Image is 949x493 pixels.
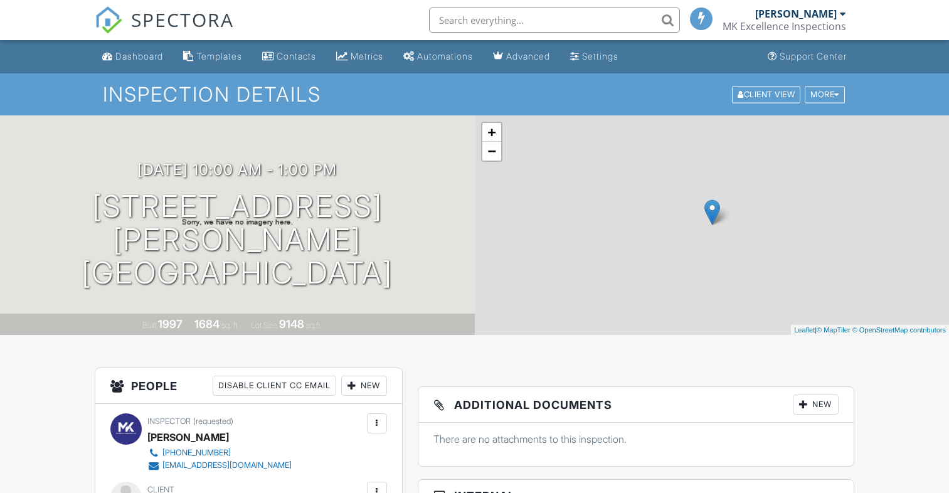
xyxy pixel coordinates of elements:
div: Advanced [506,51,550,61]
div: [EMAIL_ADDRESS][DOMAIN_NAME] [162,460,292,470]
a: [PHONE_NUMBER] [147,447,292,459]
div: 9148 [279,317,304,331]
a: Leaflet [794,326,815,334]
div: Support Center [780,51,847,61]
div: New [341,376,387,396]
a: Metrics [331,45,388,68]
a: Automations (Basic) [398,45,478,68]
div: More [805,86,845,103]
a: Support Center [763,45,852,68]
a: Client View [731,89,803,98]
div: [PHONE_NUMBER] [162,448,231,458]
h1: [STREET_ADDRESS][PERSON_NAME] [GEOGRAPHIC_DATA] [20,190,455,289]
div: Automations [417,51,473,61]
a: Advanced [488,45,555,68]
div: Contacts [277,51,316,61]
a: Dashboard [97,45,168,68]
div: Client View [732,86,800,103]
input: Search everything... [429,8,680,33]
a: Contacts [257,45,321,68]
span: Built [142,321,156,330]
a: Zoom out [482,142,501,161]
h3: [DATE] 10:00 am - 1:00 pm [137,161,337,178]
a: © OpenStreetMap contributors [852,326,946,334]
a: [EMAIL_ADDRESS][DOMAIN_NAME] [147,459,292,472]
div: New [793,395,839,415]
div: Metrics [351,51,383,61]
span: Inspector [147,416,191,426]
a: Templates [178,45,247,68]
span: sq.ft. [306,321,322,330]
div: [PERSON_NAME] [147,428,229,447]
div: MK Excellence Inspections [723,20,846,33]
a: © MapTiler [817,326,851,334]
a: Zoom in [482,123,501,142]
div: Dashboard [115,51,163,61]
h3: People [95,368,401,404]
span: sq. ft. [221,321,239,330]
div: 1997 [158,317,183,331]
div: | [791,325,949,336]
p: There are no attachments to this inspection. [433,432,839,446]
div: [PERSON_NAME] [755,8,837,20]
h1: Inspection Details [103,83,846,105]
img: The Best Home Inspection Software - Spectora [95,6,122,34]
a: Settings [565,45,623,68]
span: (requested) [193,416,233,426]
div: 1684 [194,317,220,331]
span: SPECTORA [131,6,234,33]
span: Lot Size [251,321,277,330]
a: SPECTORA [95,17,234,43]
div: Disable Client CC Email [213,376,336,396]
div: Templates [196,51,242,61]
div: Settings [582,51,618,61]
h3: Additional Documents [418,387,854,423]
